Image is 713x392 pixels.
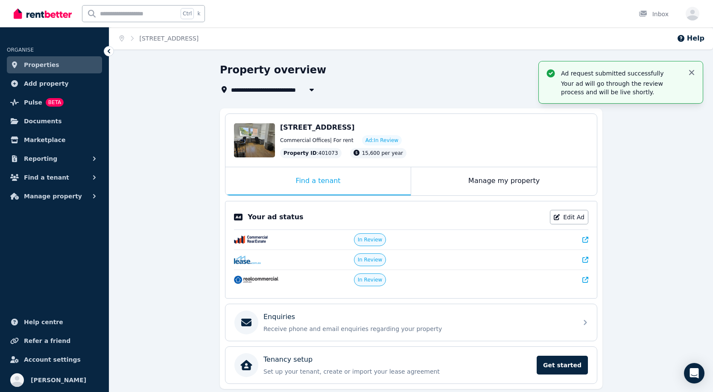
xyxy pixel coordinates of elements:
[358,256,383,263] span: In Review
[24,135,65,145] span: Marketplace
[7,332,102,349] a: Refer a friend
[225,347,597,383] a: Tenancy setupSet up your tenant, create or import your lease agreementGet started
[639,10,669,18] div: Inbox
[550,210,588,224] a: Edit Ad
[7,75,102,92] a: Add property
[263,325,573,333] p: Receive phone and email enquiries regarding your property
[234,276,278,284] img: RealCommercial.com.au
[7,188,102,205] button: Manage property
[561,69,681,78] p: Ad request submitted successfully
[24,60,59,70] span: Properties
[225,304,597,341] a: EnquiriesReceive phone and email enquiries regarding your property
[24,191,82,201] span: Manage property
[7,113,102,130] a: Documents
[46,98,64,107] span: BETA
[365,137,398,144] span: Ad: In Review
[7,56,102,73] a: Properties
[31,375,86,385] span: [PERSON_NAME]
[7,94,102,111] a: PulseBETA
[24,97,42,107] span: Pulse
[263,354,313,365] p: Tenancy setup
[7,314,102,331] a: Help centre
[248,212,303,222] p: Your ad status
[24,154,57,164] span: Reporting
[140,35,199,42] a: [STREET_ADDRESS]
[7,131,102,148] a: Marketplace
[263,367,532,376] p: Set up your tenant, create or import your lease agreement
[234,256,261,264] img: Lease.com.au
[225,167,411,195] div: Find a tenant
[362,150,403,156] span: 15,600 per year
[7,351,102,368] a: Account settings
[24,336,70,346] span: Refer a friend
[280,148,342,158] div: : 401073
[24,78,69,89] span: Add property
[220,63,326,77] h1: Property overview
[283,150,317,157] span: Property ID
[411,167,597,195] div: Manage my property
[358,276,383,283] span: In Review
[24,354,81,365] span: Account settings
[7,47,34,53] span: ORGANISE
[109,27,209,49] nav: Breadcrumb
[561,79,681,96] p: Your ad will go through the review process and will be live shortly.
[280,123,355,131] span: [STREET_ADDRESS]
[537,356,588,375] span: Get started
[280,137,354,144] span: Commercial Offices | For rent
[234,235,268,244] img: CommercialRealEstate.com.au
[181,8,194,19] span: Ctrl
[684,363,704,383] div: Open Intercom Messenger
[7,169,102,186] button: Find a tenant
[24,172,69,183] span: Find a tenant
[14,7,72,20] img: RentBetter
[358,236,383,243] span: In Review
[197,10,200,17] span: k
[263,312,295,322] p: Enquiries
[24,317,63,327] span: Help centre
[7,150,102,167] button: Reporting
[677,33,704,44] button: Help
[24,116,62,126] span: Documents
